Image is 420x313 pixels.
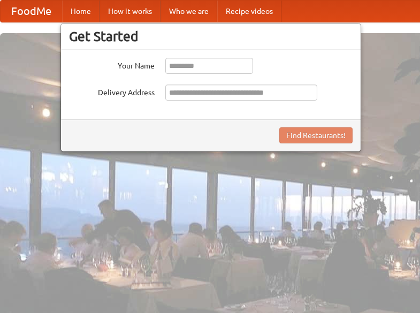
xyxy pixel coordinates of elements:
[100,1,161,22] a: How it works
[69,28,353,44] h3: Get Started
[217,1,281,22] a: Recipe videos
[279,127,353,143] button: Find Restaurants!
[161,1,217,22] a: Who we are
[62,1,100,22] a: Home
[69,85,155,98] label: Delivery Address
[69,58,155,71] label: Your Name
[1,1,62,22] a: FoodMe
